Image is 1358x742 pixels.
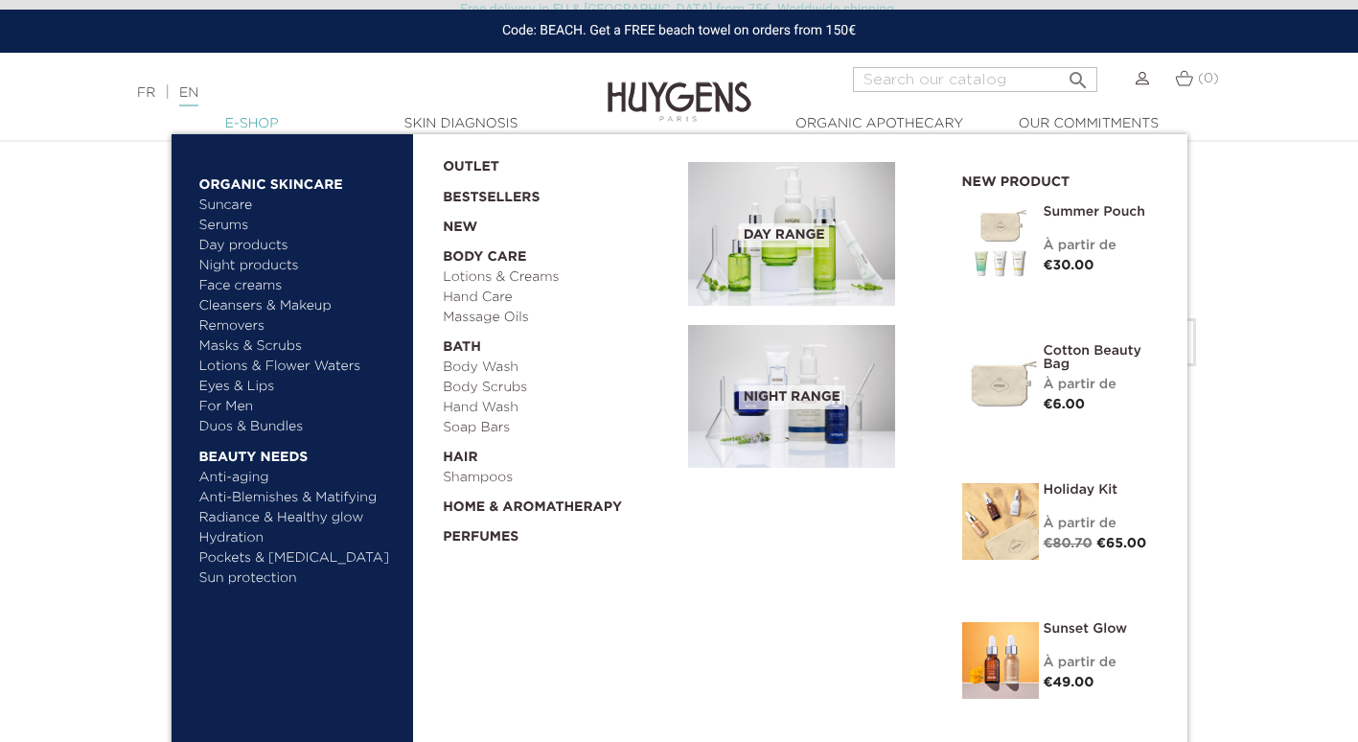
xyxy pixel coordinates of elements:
[199,528,400,548] a: Hydration
[739,385,845,409] span: Night Range
[443,518,675,547] a: Perfumes
[199,508,400,528] a: Radiance & Healthy glow
[199,488,400,508] a: Anti-Blemishes & Matifying
[443,488,675,518] a: Home & Aromatherapy
[199,296,400,336] a: Cleansers & Makeup Removers
[365,114,557,134] a: Skin Diagnosis
[199,568,400,589] a: Sun protection
[199,437,400,468] a: Beauty needs
[199,468,400,488] a: Anti-aging
[1044,653,1159,673] div: À partir de
[993,114,1185,134] a: Our commitments
[443,328,675,358] a: Bath
[962,205,1039,282] img: Summer pouch
[688,162,933,306] a: Day Range
[137,86,155,100] a: FR
[199,397,400,417] a: For Men
[148,636,1211,672] h2: Follow us
[443,208,675,238] a: New
[443,267,675,288] a: Lotions & Creams
[199,256,382,276] a: Night products
[443,238,675,267] a: Body Care
[127,81,551,104] div: |
[1096,537,1146,550] span: €65.00
[1067,63,1090,86] i: 
[1198,72,1219,85] span: (0)
[688,325,933,469] a: Night Range
[443,398,675,418] a: Hand Wash
[739,223,830,247] span: Day Range
[443,308,675,328] a: Massage Oils
[179,86,198,106] a: EN
[1044,622,1159,636] a: Sunset Glow
[1044,344,1159,371] a: Cotton Beauty Bag
[199,548,400,568] a: Pockets & [MEDICAL_DATA]
[199,417,400,437] a: Duos & Bundles
[199,216,400,236] a: Serums
[199,196,400,216] a: Suncare
[199,357,400,377] a: Lotions & Flower Waters
[199,336,400,357] a: Masks & Scrubs
[1044,676,1094,689] span: €49.00
[1044,537,1093,550] span: €80.70
[962,622,1039,699] img: Sunset Glow
[199,165,400,196] a: Organic Skincare
[156,114,348,134] a: E-Shop
[443,438,675,468] a: Hair
[443,468,675,488] a: Shampoos
[688,325,895,469] img: routine_nuit_banner.jpg
[1044,375,1159,395] div: À partir de
[199,377,400,397] a: Eyes & Lips
[1044,259,1094,272] span: €30.00
[962,344,1039,421] img: Cotton Beauty Bag
[608,51,751,125] img: Huygens
[148,686,1211,724] p: #HUYGENSPARIS
[199,276,400,296] a: Face creams
[199,236,400,256] a: Day products
[853,67,1097,92] input: Search
[1044,398,1086,411] span: €6.00
[443,148,657,177] a: OUTLET
[962,168,1159,191] h2: New product
[1044,483,1159,497] a: Holiday Kit
[1061,61,1095,87] button: 
[688,162,895,306] img: routine_jour_banner.jpg
[1044,514,1159,534] div: À partir de
[443,418,675,438] a: Soap Bars
[443,177,657,208] a: Bestsellers
[1044,205,1159,219] a: Summer pouch
[784,114,976,134] a: Organic Apothecary
[962,483,1039,560] img: Holiday kit
[1044,236,1159,256] div: À partir de
[443,358,675,378] a: Body Wash
[443,288,675,308] a: Hand Care
[443,378,675,398] a: Body Scrubs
